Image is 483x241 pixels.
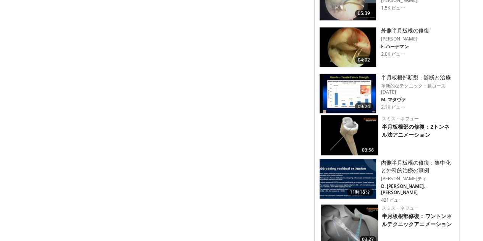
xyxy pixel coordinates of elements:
a: スミス・ネフュー [382,115,419,121]
font: 革新的なテクニック：膝コース[DATE] [381,82,446,95]
font: F. ハーデマン [381,43,409,50]
font: 421ビュー [381,196,403,203]
a: 11時18分 内側半月板根の修復：集中化と外科的治療の事例 [PERSON_NAME]ティ D. [PERSON_NAME]、[PERSON_NAME] 421ビュー [319,159,454,203]
a: 半月板根部の修復：2トンネル法アニメーション [382,123,449,138]
font: [PERSON_NAME]ティ [381,175,427,181]
font: 04:02 [358,57,370,63]
a: 09:24 半月板根部断裂：診断と治療 革新的なテクニック：膝コース[DATE] M. マタヴァ 2.1K ビュー [319,73,454,114]
font: 11時18分 [350,188,370,195]
font: 半月板根部断裂：診断と治療 [381,73,451,81]
font: 内側半月板根の修復：集中化と外科的治療の事例 [381,159,451,173]
font: 05:39 [358,10,370,16]
a: スミス・ネフュー [382,204,419,211]
img: 992431ae-4548-43f3-8a02-c5a162b2f834.150x105_q85_crop-smart_upscale.jpg [321,115,378,155]
a: 04:02 外側半月板根の修復 [PERSON_NAME] F. ハーデマン 2.0K ビュー [319,27,454,67]
font: [PERSON_NAME] [381,36,418,42]
font: 03:56 [362,146,374,153]
a: 半月板根部修復：ワントンネルテクニックアニメーション [382,212,452,227]
img: 0147bb59-9fc1-4422-af22-4b105763a803.150x105_q85_crop-smart_upscale.jpg [320,74,376,113]
font: D. [PERSON_NAME]、[PERSON_NAME] [381,183,428,195]
font: 09:24 [358,103,370,109]
font: 外側半月板根の修復 [381,27,430,34]
img: affa11f2-3fb3-45a6-99a3-4c2b2c5d38ad.150x105_q85_crop-smart_upscale.jpg [320,27,376,67]
img: 75896893-6ea0-4895-8879-88c2e089762d.150x105_q85_crop-smart_upscale.jpg [320,159,376,199]
font: 1.5K ビュー [381,5,405,11]
font: 2.0K ビュー [381,51,405,57]
font: 2.1K ビュー [381,104,405,110]
a: 03:56 [321,115,378,155]
font: M. マタヴァ [381,96,406,102]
